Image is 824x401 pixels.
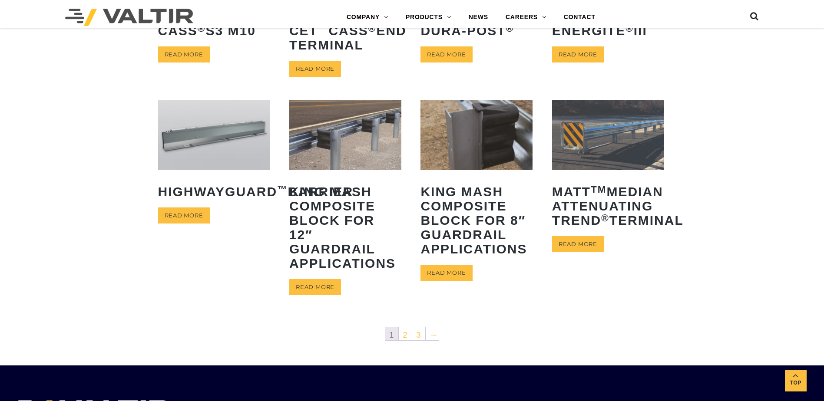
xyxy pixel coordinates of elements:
a: Read more about “MATTTM Median Attenuating TREND® Terminal” [552,236,604,252]
a: King MASH Composite Block for 8″ Guardrail Applications [420,100,533,263]
a: CONTACT [555,9,604,26]
sup: TM [591,184,607,195]
a: → [426,327,439,340]
a: Read more about “Dura-Post®” [420,46,472,62]
h2: ENERGITE III [552,17,664,44]
a: 3 [412,327,425,340]
a: NEWS [460,9,497,26]
a: Read more about “CET™ CASS® End Terminal” [289,61,341,77]
h2: CASS S3 M10 [158,17,270,44]
sup: ™ [318,23,329,34]
nav: Product Pagination [158,326,666,344]
img: Valtir [65,9,193,26]
a: HighwayGuard™Barrier [158,100,270,205]
h2: MATT Median Attenuating TREND Terminal [552,178,664,234]
a: Read more about “HighwayGuard™ Barrier” [158,207,210,224]
a: King MASH Composite Block for 12″ Guardrail Applications [289,100,401,277]
h2: CET CASS End Terminal [289,17,401,59]
sup: ® [198,23,206,34]
h2: King MASH Composite Block for 8″ Guardrail Applications [420,178,533,263]
a: COMPANY [338,9,397,26]
sup: ® [506,23,514,34]
a: Read more about “King MASH Composite Block for 12" Guardrail Applications” [289,279,341,295]
h2: HighwayGuard Barrier [158,178,270,205]
a: Top [785,370,807,391]
a: 2 [399,327,412,340]
h2: King MASH Composite Block for 12″ Guardrail Applications [289,178,401,277]
span: 1 [385,327,398,340]
a: Read more about “King MASH Composite Block for 8" Guardrail Applications” [420,265,472,281]
h2: Dura-Post [420,17,533,44]
span: Top [785,378,807,388]
sup: ™ [277,184,288,195]
a: MATTTMMedian Attenuating TREND®Terminal [552,100,664,234]
a: PRODUCTS [397,9,460,26]
a: Read more about “ENERGITE® III” [552,46,604,62]
a: Read more about “CASS® S3 M10” [158,46,210,62]
sup: ® [601,213,609,224]
a: CAREERS [497,9,555,26]
sup: ® [625,23,634,34]
sup: ® [368,23,377,34]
